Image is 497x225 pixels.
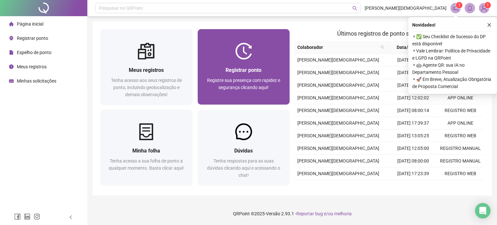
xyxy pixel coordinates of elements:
span: Espelho de ponto [17,50,51,55]
td: [DATE] 12:05:00 [390,142,437,155]
footer: QRPoint © 2025 - 2.93.1 - [87,202,497,225]
sup: Atualize o seu contato no menu Meus Dados [484,2,491,8]
td: REGISTRO WEB [437,129,484,142]
td: [DATE] 08:00:14 [390,104,437,117]
span: [PERSON_NAME][DEMOGRAPHIC_DATA] [297,133,379,138]
span: Tenha acesso a sua folha de ponto a qualquer momento. Basta clicar aqui! [109,158,184,171]
span: notification [453,5,458,11]
td: [DATE] 17:23:39 [390,167,437,180]
td: [DATE] 08:00:18 [390,54,437,66]
td: REGISTRO MANUAL [437,155,484,167]
span: ⚬ ✅ Seu Checklist de Sucesso do DP está disponível [412,33,493,47]
span: file [9,50,14,55]
td: REGISTRO WEB [437,167,484,180]
sup: 1 [456,2,462,8]
a: Minha folhaTenha acesso a sua folha de ponto a qualquer momento. Basta clicar aqui! [100,110,193,185]
span: Meus registros [17,64,47,69]
td: REGISTRO WEB [437,104,484,117]
span: [PERSON_NAME][DEMOGRAPHIC_DATA] [297,108,379,113]
span: search [379,42,386,52]
span: instagram [34,213,40,220]
a: Meus registrosTenha acesso aos seus registros de ponto, incluindo geolocalização e demais observa... [100,29,193,105]
span: [PERSON_NAME][DEMOGRAPHIC_DATA] [297,158,379,163]
span: clock-circle [9,64,14,69]
span: Colaborador [297,44,378,51]
span: [PERSON_NAME][DEMOGRAPHIC_DATA] [297,95,379,100]
td: [DATE] 13:03:40 [390,79,437,92]
td: [DATE] 17:39:37 [390,117,437,129]
span: ⚬ 🚀 Em Breve, Atualização Obrigatória de Proposta Comercial [412,76,493,90]
span: Versão [266,211,280,216]
span: Meus registros [129,67,164,73]
span: [PERSON_NAME][DEMOGRAPHIC_DATA] [297,146,379,151]
span: linkedin [24,213,30,220]
span: [PERSON_NAME][DEMOGRAPHIC_DATA] [297,57,379,62]
td: [DATE] 13:05:25 [390,129,437,142]
span: Tenha acesso aos seus registros de ponto, incluindo geolocalização e demais observações! [111,78,182,97]
span: search [352,6,357,11]
span: [PERSON_NAME][DEMOGRAPHIC_DATA] [365,5,447,12]
td: REGISTRO MANUAL [437,142,484,155]
div: Open Intercom Messenger [475,203,491,219]
a: Registrar pontoRegistre sua presença com rapidez e segurança clicando aqui! [198,29,290,105]
td: [DATE] 13:00:00 [390,180,437,193]
td: REGISTRO MANUAL [437,180,484,193]
span: bell [467,5,473,11]
span: search [381,45,384,49]
span: Novidades ! [412,21,436,28]
td: [DATE] 08:00:00 [390,155,437,167]
span: 1 [487,3,489,7]
td: [DATE] 12:02:02 [390,92,437,104]
td: [DATE] 18:10:35 [390,66,437,79]
span: [PERSON_NAME][DEMOGRAPHIC_DATA] [297,83,379,88]
span: Minha folha [132,148,160,154]
span: Tenha respostas para as suas dúvidas clicando aqui e acessando o chat! [207,158,280,178]
span: Registrar ponto [226,67,261,73]
span: Página inicial [17,21,43,27]
span: Reportar bug e/ou melhoria [296,211,352,216]
span: ⚬ 🤖 Agente QR: sua IA no Departamento Pessoal [412,62,493,76]
span: environment [9,36,14,40]
span: Minhas solicitações [17,78,56,84]
span: [PERSON_NAME][DEMOGRAPHIC_DATA] [297,120,379,126]
span: [PERSON_NAME][DEMOGRAPHIC_DATA] [297,70,379,75]
span: schedule [9,79,14,83]
a: DúvidasTenha respostas para as suas dúvidas clicando aqui e acessando o chat! [198,110,290,185]
td: APP ONLINE [437,92,484,104]
span: Registrar ponto [17,36,48,41]
span: 1 [458,3,460,7]
span: [PERSON_NAME][DEMOGRAPHIC_DATA] [297,171,379,176]
span: Registre sua presença com rapidez e segurança clicando aqui! [207,78,280,90]
span: left [69,215,73,219]
span: Últimos registros de ponto sincronizados [337,30,442,37]
th: Data/Hora [387,41,433,54]
span: close [487,23,491,27]
span: facebook [14,213,21,220]
span: home [9,22,14,26]
span: ⚬ Vale Lembrar: Política de Privacidade e LGPD na QRPoint [412,47,493,62]
img: 82273 [479,3,489,13]
td: APP ONLINE [437,117,484,129]
span: Data/Hora [390,44,425,51]
span: Dúvidas [234,148,253,154]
